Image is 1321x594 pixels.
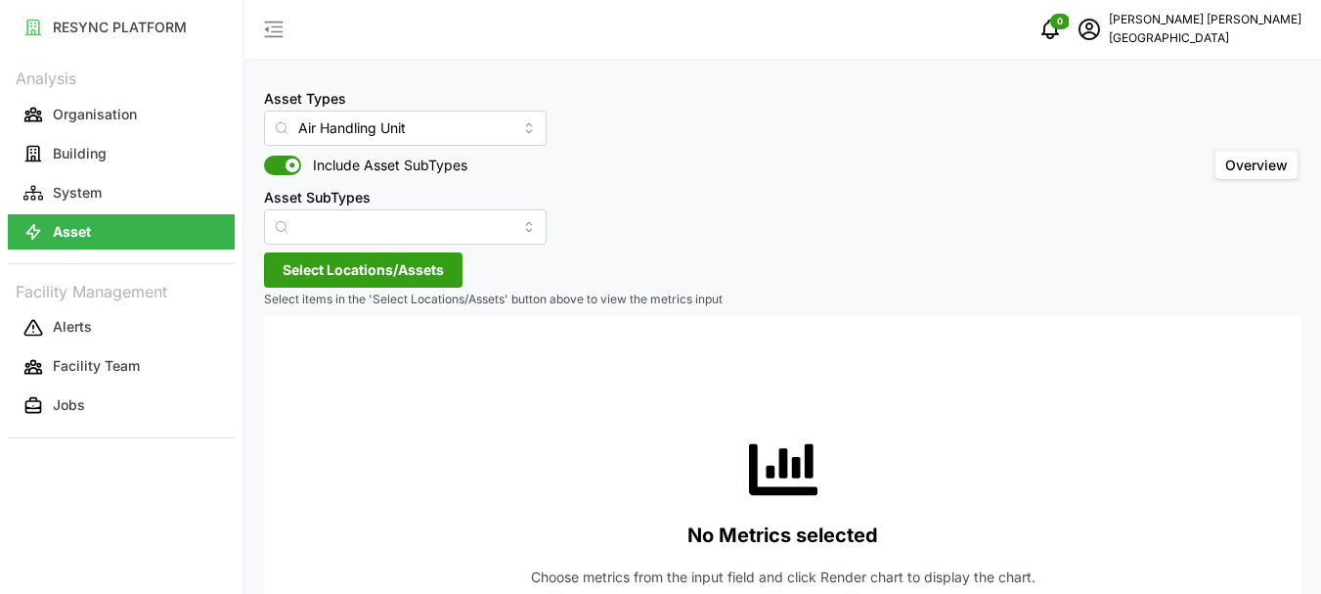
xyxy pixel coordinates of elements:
[531,568,1035,587] p: Choose metrics from the input field and click Render chart to display the chart.
[8,388,235,424] button: Jobs
[8,276,235,304] p: Facility Management
[53,183,102,203] p: System
[1031,10,1070,49] button: notifications
[8,134,235,173] a: Building
[8,308,235,347] a: Alerts
[53,18,187,37] p: RESYNC PLATFORM
[8,173,235,212] a: System
[1109,29,1301,48] p: [GEOGRAPHIC_DATA]
[53,356,140,376] p: Facility Team
[8,95,235,134] a: Organisation
[264,252,462,288] button: Select Locations/Assets
[264,292,1301,308] p: Select items in the 'Select Locations/Assets' button above to view the metrics input
[687,520,878,552] p: No Metrics selected
[264,187,371,208] label: Asset SubTypes
[53,222,91,242] p: Asset
[8,212,235,251] a: Asset
[1109,11,1301,29] p: [PERSON_NAME] [PERSON_NAME]
[8,387,235,426] a: Jobs
[8,349,235,385] button: Facility Team
[8,10,235,45] button: RESYNC PLATFORM
[1070,10,1109,49] button: schedule
[8,347,235,387] a: Facility Team
[8,63,235,91] p: Analysis
[53,105,137,124] p: Organisation
[8,8,235,47] a: RESYNC PLATFORM
[53,395,85,415] p: Jobs
[1057,15,1063,28] span: 0
[264,88,346,110] label: Asset Types
[8,175,235,210] button: System
[53,144,107,163] p: Building
[301,156,467,175] span: Include Asset SubTypes
[8,310,235,345] button: Alerts
[1225,157,1288,173] span: Overview
[283,253,444,287] span: Select Locations/Assets
[53,317,92,337] p: Alerts
[8,214,235,250] button: Asset
[8,97,235,132] button: Organisation
[8,136,235,171] button: Building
